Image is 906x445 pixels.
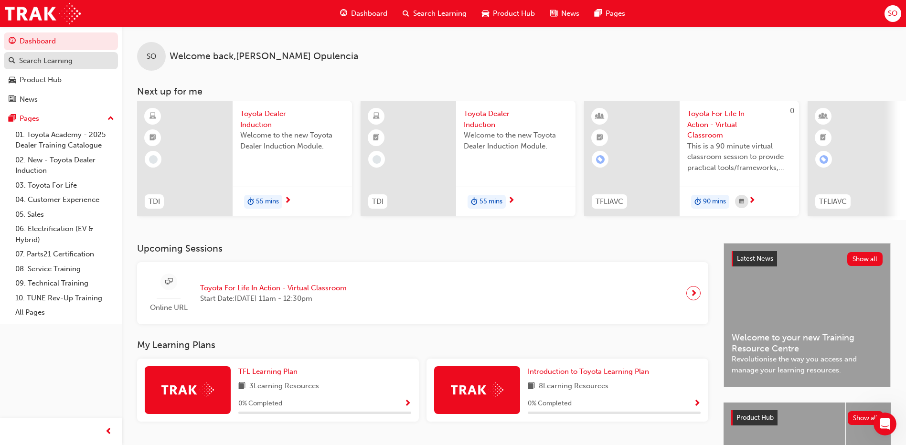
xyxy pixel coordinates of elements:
div: Product Hub [20,74,62,85]
a: search-iconSearch Learning [395,4,474,23]
div: Pages [20,113,39,124]
span: book-icon [238,381,245,392]
span: Product Hub [493,8,535,19]
span: book-icon [528,381,535,392]
button: Pages [4,110,118,127]
span: booktick-icon [597,132,603,144]
span: car-icon [482,8,489,20]
span: SO [147,51,156,62]
a: pages-iconPages [587,4,633,23]
span: learningRecordVerb_NONE-icon [149,155,158,164]
span: 0 % Completed [528,398,572,409]
a: news-iconNews [543,4,587,23]
a: 09. Technical Training [11,276,118,291]
span: Introduction to Toyota Learning Plan [528,367,649,376]
a: TDIToyota Dealer InductionWelcome to the new Toyota Dealer Induction Module.duration-icon55 mins [137,101,352,216]
span: learningRecordVerb_ENROLL-icon [820,155,828,164]
span: search-icon [9,57,15,65]
h3: My Learning Plans [137,339,708,350]
a: 01. Toyota Academy - 2025 Dealer Training Catalogue [11,127,118,153]
span: pages-icon [595,8,602,20]
span: TFLIAVC [596,196,623,207]
span: learningRecordVerb_NONE-icon [373,155,381,164]
h3: Upcoming Sessions [137,243,708,254]
span: Start Date: [DATE] 11am - 12:30pm [200,293,347,304]
img: Trak [5,3,81,24]
span: duration-icon [694,196,701,208]
h3: Next up for me [122,86,906,97]
span: Welcome to your new Training Resource Centre [732,332,883,354]
a: 04. Customer Experience [11,192,118,207]
span: Product Hub [736,413,774,422]
a: 02. New - Toyota Dealer Induction [11,153,118,178]
span: news-icon [9,95,16,104]
span: booktick-icon [149,132,156,144]
span: car-icon [9,76,16,85]
span: Welcome to the new Toyota Dealer Induction Module. [240,130,344,151]
span: Show Progress [404,400,411,408]
span: SO [888,8,897,19]
span: News [561,8,579,19]
span: calendar-icon [739,196,744,208]
span: 0 [790,106,794,115]
span: 55 mins [256,196,279,207]
a: TDIToyota Dealer InductionWelcome to the new Toyota Dealer Induction Module.duration-icon55 mins [361,101,576,216]
iframe: Intercom live chat [874,413,896,435]
span: This is a 90 minute virtual classroom session to provide practical tools/frameworks, behaviours a... [687,141,791,173]
span: Search Learning [413,8,467,19]
span: learningRecordVerb_ENROLL-icon [596,155,605,164]
button: Show all [848,411,884,425]
button: Show Progress [404,398,411,410]
span: Latest News [737,254,773,263]
span: duration-icon [247,196,254,208]
span: Toyota Dealer Induction [240,108,344,130]
span: duration-icon [471,196,478,208]
span: next-icon [284,197,291,205]
span: next-icon [508,197,515,205]
a: 05. Sales [11,207,118,222]
span: learningResourceType_INSTRUCTOR_LED-icon [820,110,827,123]
span: pages-icon [9,115,16,123]
a: Product Hub [4,71,118,89]
span: learningResourceType_INSTRUCTOR_LED-icon [597,110,603,123]
a: Product HubShow all [731,410,883,425]
span: Revolutionise the way you access and manage your learning resources. [732,354,883,375]
a: 10. TUNE Rev-Up Training [11,291,118,306]
span: 8 Learning Resources [539,381,608,392]
button: DashboardSearch LearningProduct HubNews [4,31,118,110]
span: Show Progress [693,400,701,408]
a: 06. Electrification (EV & Hybrid) [11,222,118,247]
a: 0TFLIAVCToyota For Life In Action - Virtual ClassroomThis is a 90 minute virtual classroom sessio... [584,101,799,216]
a: All Pages [11,305,118,320]
button: SO [885,5,901,22]
span: Pages [606,8,625,19]
a: TFL Learning Plan [238,366,301,377]
a: Dashboard [4,32,118,50]
button: Show Progress [693,398,701,410]
span: booktick-icon [820,132,827,144]
a: News [4,91,118,108]
span: TFLIAVC [819,196,847,207]
span: Toyota Dealer Induction [464,108,568,130]
span: 3 Learning Resources [249,381,319,392]
span: Toyota For Life In Action - Virtual Classroom [200,283,347,294]
span: Toyota For Life In Action - Virtual Classroom [687,108,791,141]
a: 07. Parts21 Certification [11,247,118,262]
a: guage-iconDashboard [332,4,395,23]
span: TDI [149,196,160,207]
span: 90 mins [703,196,726,207]
span: next-icon [748,197,756,205]
span: Welcome to the new Toyota Dealer Induction Module. [464,130,568,151]
a: Latest NewsShow allWelcome to your new Training Resource CentreRevolutionise the way you access a... [724,243,891,387]
span: TFL Learning Plan [238,367,298,376]
span: guage-icon [340,8,347,20]
a: 03. Toyota For Life [11,178,118,193]
span: next-icon [690,286,697,300]
span: up-icon [107,113,114,125]
div: Search Learning [19,55,73,66]
span: 55 mins [480,196,502,207]
span: Online URL [145,302,192,313]
div: News [20,94,38,105]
